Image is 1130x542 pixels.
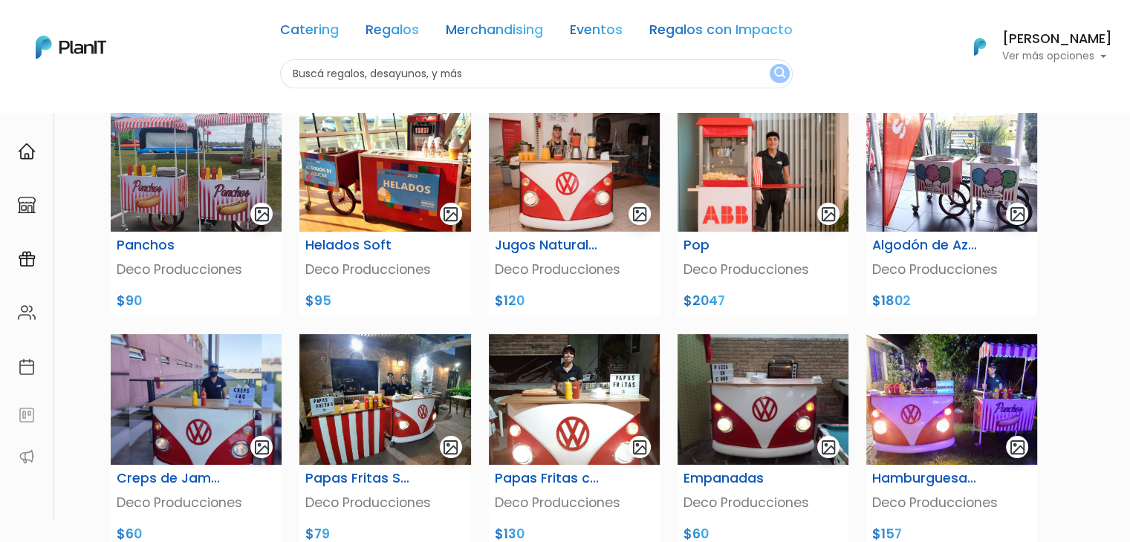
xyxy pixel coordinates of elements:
[678,101,848,232] img: PLAN_IT_ABB_16_Sept_2022-40.jpg
[305,260,464,279] p: Deco Producciones
[820,206,837,223] img: gallery-light
[1002,51,1112,62] p: Ver más opciones
[305,493,464,512] p: Deco Producciones
[280,24,339,42] a: Catering
[683,260,842,279] p: Deco Producciones
[857,101,1046,316] a: gallery-light Algodón de Azúcar Deco Producciones $1802
[964,30,996,63] img: PlanIt Logo
[495,260,654,279] p: Deco Producciones
[305,238,412,253] h6: Helados Soft
[683,493,842,512] p: Deco Producciones
[1002,33,1112,46] h6: [PERSON_NAME]
[631,206,649,223] img: gallery-light
[299,334,470,465] img: WhatsApp_Image_2022-04-08_at_14.21.28__2_.jpeg
[872,292,911,310] span: $1802
[253,439,270,456] img: gallery-light
[117,292,142,310] span: $90
[495,238,601,253] h6: Jugos Naturales
[18,196,36,214] img: marketplace-4ceaa7011d94191e9ded77b95e3339b90024bf715f7c57f8cf31f2d8c509eaba.svg
[1009,439,1026,456] img: gallery-light
[495,292,525,310] span: $120
[36,36,106,59] img: PlanIt Logo
[489,101,660,232] img: Carrtito_jugos_naturales.jpg
[111,334,282,465] img: crepes.png
[678,334,848,465] img: WhatsApp_Image_2022-04-08_at_14.21.47.jpeg
[955,27,1112,66] button: PlanIt Logo [PERSON_NAME] Ver más opciones
[117,471,223,486] h6: Creps de Jamón y Queso
[280,59,793,88] input: Buscá regalos, desayunos, y más
[872,260,1031,279] p: Deco Producciones
[290,101,479,316] a: gallery-light Helados Soft Deco Producciones $95
[111,101,282,232] img: Captura_de_pantalla_2025-05-05_113950.png
[1009,206,1026,223] img: gallery-light
[872,493,1031,512] p: Deco Producciones
[299,101,470,232] img: Deco_helados.png
[820,439,837,456] img: gallery-light
[117,238,223,253] h6: Panchos
[570,24,623,42] a: Eventos
[117,260,276,279] p: Deco Producciones
[446,24,543,42] a: Merchandising
[480,101,669,316] a: gallery-light Jugos Naturales Deco Producciones $120
[649,24,793,42] a: Regalos con Impacto
[489,334,660,465] img: WhatsApp_Image_2022-04-08_at_14.21.27__1_.jpeg
[683,471,790,486] h6: Empanadas
[683,292,725,310] span: $2047
[18,406,36,424] img: feedback-78b5a0c8f98aac82b08bfc38622c3050aee476f2c9584af64705fc4e61158814.svg
[305,471,412,486] h6: Papas Fritas Simples
[305,292,331,310] span: $95
[774,67,785,81] img: search_button-432b6d5273f82d61273b3651a40e1bd1b912527efae98b1b7a1b2c0702e16a8d.svg
[495,471,601,486] h6: Papas Fritas con [PERSON_NAME]
[872,471,978,486] h6: Hamburguesa Completa
[669,101,857,316] a: gallery-light Pop Deco Producciones $2047
[102,101,290,316] a: gallery-light Panchos Deco Producciones $90
[866,334,1037,465] img: WhatsApp_Image_2022-04-08_at_14.21.28__1_.jpeg
[866,101,1037,232] img: Captura_de_pantalla_2025-05-05_115218.png
[683,238,790,253] h6: Pop
[77,14,214,43] div: ¿Necesitás ayuda?
[18,358,36,376] img: calendar-87d922413cdce8b2cf7b7f5f62616a5cf9e4887200fb71536465627b3292af00.svg
[631,439,649,456] img: gallery-light
[872,238,978,253] h6: Algodón de Azúcar
[495,493,654,512] p: Deco Producciones
[442,206,459,223] img: gallery-light
[18,448,36,466] img: partners-52edf745621dab592f3b2c58e3bca9d71375a7ef29c3b500c9f145b62cc070d4.svg
[253,206,270,223] img: gallery-light
[18,304,36,321] img: people-662611757002400ad9ed0e3c099ab2801c6687ba6c219adb57efc949bc21e19d.svg
[117,493,276,512] p: Deco Producciones
[366,24,419,42] a: Regalos
[18,250,36,268] img: campaigns-02234683943229c281be62815700db0a1741e53638e28bf9629b52c665b00959.svg
[442,439,459,456] img: gallery-light
[18,143,36,160] img: home-e721727adea9d79c4d83392d1f703f7f8bce08238fde08b1acbfd93340b81755.svg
